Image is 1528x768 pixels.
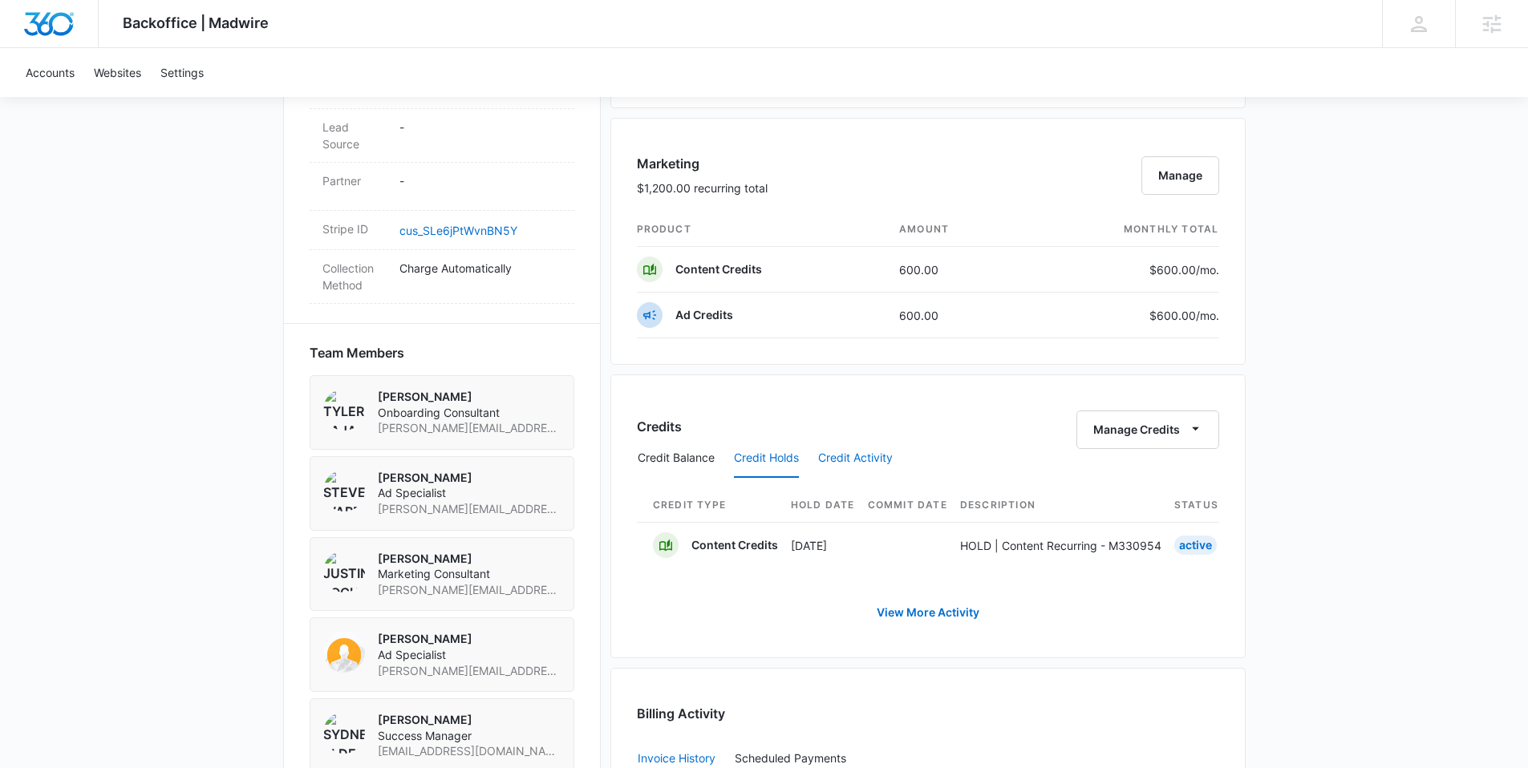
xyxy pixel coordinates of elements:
a: Settings [151,48,213,97]
span: Credit Type [653,498,778,512]
span: /mo. [1196,263,1219,277]
span: Commit Date [868,498,947,512]
div: Collection MethodCharge Automatically [310,250,574,304]
a: Websites [84,48,151,97]
p: $600.00 [1144,307,1219,324]
th: amount [886,212,1023,247]
img: Steven Warren [323,470,365,511]
div: Partner- [310,163,574,211]
span: Description [960,498,1161,512]
span: /mo. [1196,309,1219,322]
a: Accounts [16,48,84,97]
td: 600.00 [886,247,1023,293]
h3: Billing Activity [637,704,1219,723]
p: [PERSON_NAME] [378,470,561,486]
span: Backoffice | Madwire [123,14,269,31]
th: product [637,212,887,247]
span: Marketing Consultant [378,566,561,582]
dt: Lead Source [322,119,387,152]
img: logo_orange.svg [26,26,39,38]
button: Credit Holds [734,439,799,478]
p: Content Credits [691,537,778,553]
p: - [399,119,561,135]
div: Keywords by Traffic [177,95,270,105]
p: Charge Automatically [399,260,561,277]
p: [PERSON_NAME] [378,631,561,647]
img: tab_keywords_by_traffic_grey.svg [160,93,172,106]
p: - [399,172,561,189]
span: Onboarding Consultant [378,405,561,421]
div: Domain Overview [61,95,144,105]
img: tab_domain_overview_orange.svg [43,93,56,106]
span: [EMAIL_ADDRESS][DOMAIN_NAME] [378,743,561,759]
span: Success Manager [378,728,561,744]
div: v 4.0.25 [45,26,79,38]
p: HOLD | Content Recurring - M330954 [960,537,1161,554]
div: Lead Source- [310,109,574,163]
dt: Collection Method [322,260,387,293]
button: Manage Credits [1076,410,1219,449]
img: kyl Davis [323,631,365,673]
img: website_grey.svg [26,42,39,55]
span: Ad Specialist [378,485,561,501]
span: [PERSON_NAME][EMAIL_ADDRESS][DOMAIN_NAME] [378,663,561,679]
span: Ad Specialist [378,647,561,663]
p: [PERSON_NAME] [378,712,561,728]
p: [PERSON_NAME] [378,389,561,405]
a: cus_SLe6jPtWvnBN5Y [399,224,517,237]
h3: Marketing [637,154,768,173]
div: Domain: [DOMAIN_NAME] [42,42,176,55]
span: [PERSON_NAME][EMAIL_ADDRESS][PERSON_NAME][DOMAIN_NAME] [378,501,561,517]
span: Team Members [310,343,404,362]
p: Content Credits [675,261,762,277]
button: Credit Activity [818,439,893,478]
span: [PERSON_NAME][EMAIL_ADDRESS][DOMAIN_NAME] [378,582,561,598]
p: $600.00 [1144,261,1219,278]
td: 600.00 [886,293,1023,338]
p: [PERSON_NAME] [378,551,561,567]
dt: Stripe ID [322,220,387,237]
button: Manage [1141,156,1219,195]
div: Stripe IDcus_SLe6jPtWvnBN5Y [310,211,574,250]
dt: Partner [322,172,387,189]
div: Active [1174,536,1217,555]
span: Status [1174,498,1218,512]
th: monthly total [1023,212,1219,247]
button: Credit Balance [638,439,715,478]
span: [PERSON_NAME][EMAIL_ADDRESS][PERSON_NAME][DOMAIN_NAME] [378,420,561,436]
span: Hold Date [791,498,855,512]
div: Scheduled Payments [735,753,853,764]
p: Ad Credits [675,307,733,323]
p: [DATE] [791,537,855,554]
img: Tyler Pajak [323,389,365,430]
img: Justin Zochniak [323,551,365,592]
p: $1,200.00 recurring total [637,180,768,196]
a: View More Activity [861,593,995,632]
h3: Credits [637,417,682,436]
img: Sydney Elder [323,712,365,754]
